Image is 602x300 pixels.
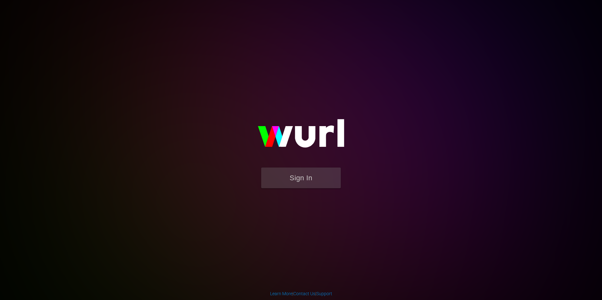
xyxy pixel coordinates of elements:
img: wurl-logo-on-black-223613ac3d8ba8fe6dc639794a292ebdb59501304c7dfd60c99c58986ef67473.svg [237,105,365,167]
div: | | [270,290,332,297]
button: Sign In [261,168,341,188]
a: Learn More [270,291,292,296]
a: Contact Us [293,291,315,296]
a: Support [316,291,332,296]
